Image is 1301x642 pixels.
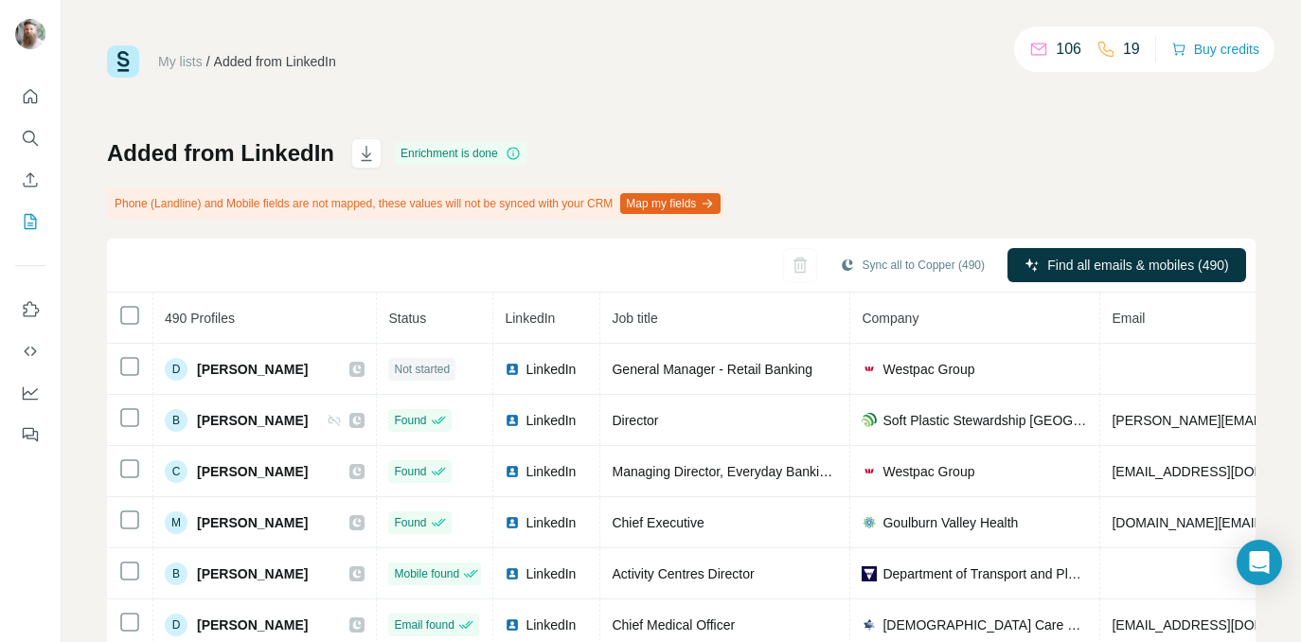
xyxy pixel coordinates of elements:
span: LinkedIn [526,360,576,379]
span: Mobile found [394,565,459,582]
span: [DEMOGRAPHIC_DATA] Care Victoria [882,615,1088,634]
span: LinkedIn [526,513,576,532]
p: 106 [1056,38,1081,61]
div: B [165,562,187,585]
img: LinkedIn logo [505,464,520,479]
img: Surfe Logo [107,45,139,78]
span: General Manager - Retail Banking [612,362,812,377]
button: Search [15,121,45,155]
span: Department of Transport and Planning [882,564,1088,583]
button: Buy credits [1171,36,1259,62]
img: LinkedIn logo [505,515,520,530]
div: B [165,409,187,432]
button: Quick start [15,80,45,114]
img: company-logo [862,566,877,581]
span: Email found [394,616,454,633]
button: Map my fields [620,193,721,214]
span: [PERSON_NAME] [197,411,308,430]
button: Sync all to Copper (490) [827,251,998,279]
button: Use Surfe on LinkedIn [15,293,45,327]
span: LinkedIn [526,615,576,634]
li: / [206,52,210,71]
div: M [165,511,187,534]
span: Company [862,311,918,326]
img: Avatar [15,19,45,49]
h1: Added from LinkedIn [107,138,334,169]
div: D [165,358,187,381]
span: Find all emails & mobiles (490) [1047,256,1228,275]
span: Found [394,463,426,480]
span: LinkedIn [526,411,576,430]
div: Open Intercom Messenger [1237,540,1282,585]
span: LinkedIn [526,462,576,481]
span: Chief Medical Officer [612,617,735,633]
span: Job title [612,311,657,326]
img: LinkedIn logo [505,617,520,633]
span: Goulburn Valley Health [882,513,1018,532]
span: Found [394,412,426,429]
span: Email [1112,311,1145,326]
span: [PERSON_NAME] [197,462,308,481]
button: My lists [15,205,45,239]
img: company-logo [862,365,877,372]
span: Activity Centres Director [612,566,754,581]
button: Use Surfe API [15,334,45,368]
img: LinkedIn logo [505,413,520,428]
button: Feedback [15,418,45,452]
span: Managing Director, Everyday Banking, Consumer [612,464,902,479]
div: Added from LinkedIn [214,52,336,71]
div: Enrichment is done [395,142,526,165]
img: company-logo [862,467,877,474]
button: Enrich CSV [15,163,45,197]
span: [PERSON_NAME] [197,615,308,634]
span: [PERSON_NAME] [197,564,308,583]
span: Westpac Group [882,462,974,481]
img: company-logo [862,515,877,530]
span: [PERSON_NAME] [197,360,308,379]
span: Director [612,413,658,428]
span: LinkedIn [526,564,576,583]
button: Find all emails & mobiles (490) [1007,248,1246,282]
span: Soft Plastic Stewardship [GEOGRAPHIC_DATA] [882,411,1088,430]
span: Not started [394,361,450,378]
button: Dashboard [15,376,45,410]
img: company-logo [862,413,877,428]
span: Status [388,311,426,326]
span: LinkedIn [505,311,555,326]
img: LinkedIn logo [505,566,520,581]
div: C [165,460,187,483]
p: 19 [1123,38,1140,61]
div: D [165,614,187,636]
span: [PERSON_NAME] [197,513,308,532]
div: Phone (Landline) and Mobile fields are not mapped, these values will not be synced with your CRM [107,187,724,220]
img: LinkedIn logo [505,362,520,377]
span: Westpac Group [882,360,974,379]
span: Chief Executive [612,515,704,530]
span: 490 Profiles [165,311,235,326]
img: company-logo [862,617,877,633]
a: My lists [158,54,203,69]
span: Found [394,514,426,531]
